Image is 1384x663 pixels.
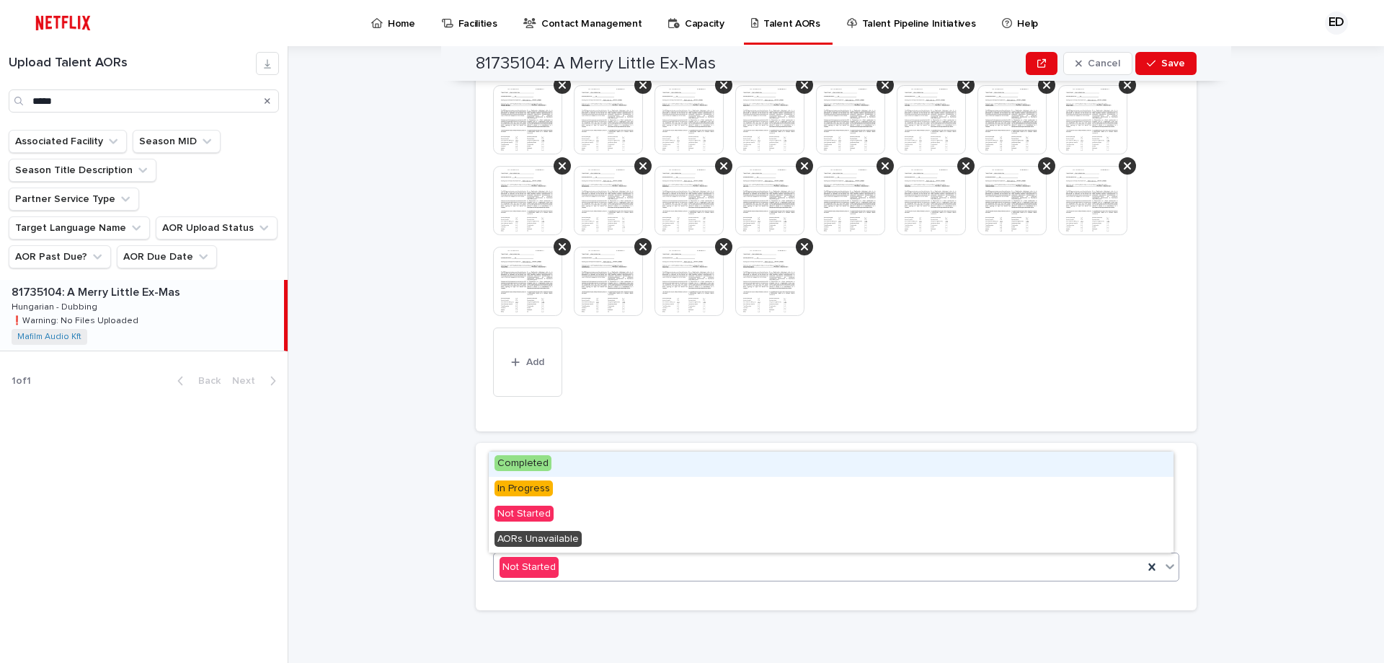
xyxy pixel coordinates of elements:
[494,506,554,522] span: Not Started
[489,477,1174,502] div: In Progress
[9,245,111,268] button: AOR Past Due?
[17,332,81,342] a: Mafilm Audio Kft
[232,376,264,386] span: Next
[500,557,559,578] div: Not Started
[156,216,278,240] button: AOR Upload Status
[526,357,544,367] span: Add
[12,283,183,299] p: 81735104: A Merry Little Ex-Mas
[9,89,279,113] input: Search
[9,56,256,71] h1: Upload Talent AORs
[489,502,1174,527] div: Not Started
[1161,58,1185,69] span: Save
[1325,12,1348,35] div: ED
[166,374,226,387] button: Back
[190,376,221,386] span: Back
[494,531,582,547] span: AORs Unavailable
[494,480,553,496] span: In Progress
[476,53,716,74] h2: 81735104: A Merry Little Ex-Mas
[9,188,139,211] button: Partner Service Type
[133,130,221,153] button: Season MID
[9,216,150,240] button: Target Language Name
[1088,58,1120,69] span: Cancel
[493,328,562,397] button: Add
[226,374,288,387] button: Next
[9,130,127,153] button: Associated Facility
[117,245,217,268] button: AOR Due Date
[1063,52,1132,75] button: Cancel
[489,452,1174,477] div: Completed
[12,313,141,326] p: ❗️Warning: No Files Uploaded
[489,527,1174,553] div: AORs Unavailable
[1135,52,1197,75] button: Save
[494,455,551,471] span: Completed
[29,9,97,38] img: ifQbXi3ZQGMSEF7WDB7W
[9,159,156,182] button: Season Title Description
[12,299,100,312] p: Hungarian - Dubbing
